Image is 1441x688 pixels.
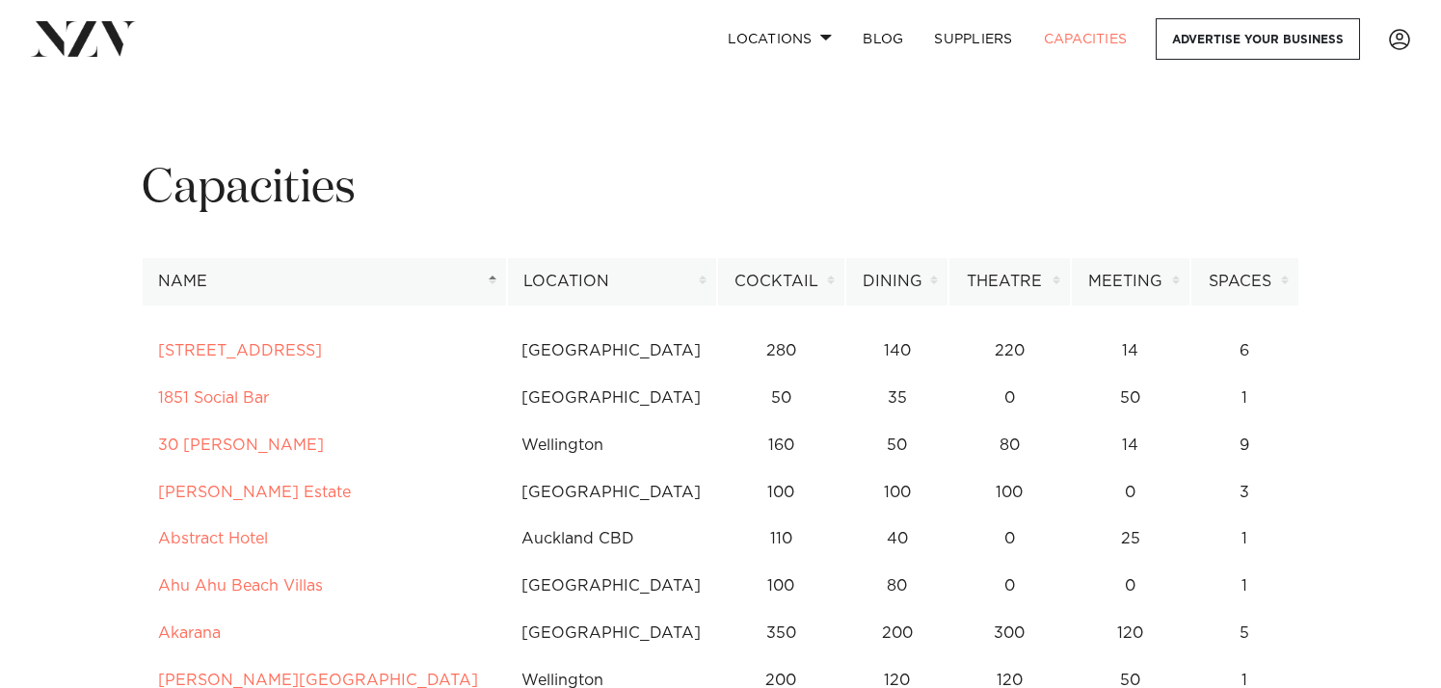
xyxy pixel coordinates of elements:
a: BLOG [847,18,919,60]
img: nzv-logo.png [31,21,136,56]
th: Location: activate to sort column ascending [507,258,717,305]
td: 160 [717,422,845,469]
td: 100 [845,469,948,516]
td: 25 [1070,516,1189,563]
td: Auckland CBD [505,516,717,563]
th: Dining: activate to sort column ascending [845,258,948,305]
a: Locations [712,18,847,60]
td: 6 [1190,328,1299,375]
td: Wellington [505,422,717,469]
a: [PERSON_NAME] Estate [158,485,351,500]
td: 50 [717,375,845,422]
a: Abstract Hotel [158,531,268,546]
td: 3 [1190,469,1299,516]
th: Cocktail: activate to sort column ascending [717,258,845,305]
td: 1 [1190,375,1299,422]
a: 1851 Social Bar [158,390,269,406]
td: 0 [948,516,1070,563]
a: Akarana [158,625,221,641]
td: 50 [1070,375,1189,422]
a: SUPPLIERS [919,18,1027,60]
td: [GEOGRAPHIC_DATA] [505,375,717,422]
td: 200 [845,610,948,657]
td: 0 [948,563,1070,610]
a: Advertise your business [1156,18,1360,60]
td: 140 [845,328,948,375]
td: [GEOGRAPHIC_DATA] [505,563,717,610]
th: Meeting: activate to sort column ascending [1071,258,1190,305]
td: 100 [717,563,845,610]
a: [STREET_ADDRESS] [158,343,322,358]
td: 280 [717,328,845,375]
td: 110 [717,516,845,563]
td: 0 [1070,469,1189,516]
td: [GEOGRAPHIC_DATA] [505,328,717,375]
td: 0 [1070,563,1189,610]
td: 1 [1190,516,1299,563]
td: [GEOGRAPHIC_DATA] [505,469,717,516]
td: [GEOGRAPHIC_DATA] [505,610,717,657]
a: [PERSON_NAME][GEOGRAPHIC_DATA] [158,673,478,688]
td: 100 [717,469,845,516]
th: Theatre: activate to sort column ascending [948,258,1070,305]
td: 9 [1190,422,1299,469]
td: 120 [1070,610,1189,657]
td: 100 [948,469,1070,516]
td: 14 [1070,422,1189,469]
a: Capacities [1028,18,1143,60]
h1: Capacities [142,159,1299,220]
td: 220 [948,328,1070,375]
td: 1 [1190,563,1299,610]
td: 5 [1190,610,1299,657]
td: 50 [845,422,948,469]
td: 80 [845,563,948,610]
a: Ahu Ahu Beach Villas [158,578,323,594]
td: 350 [717,610,845,657]
td: 80 [948,422,1070,469]
a: 30 [PERSON_NAME] [158,437,324,453]
td: 300 [948,610,1070,657]
td: 40 [845,516,948,563]
td: 35 [845,375,948,422]
th: Name: activate to sort column descending [142,258,507,305]
td: 14 [1070,328,1189,375]
th: Spaces: activate to sort column ascending [1190,258,1299,305]
td: 0 [948,375,1070,422]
